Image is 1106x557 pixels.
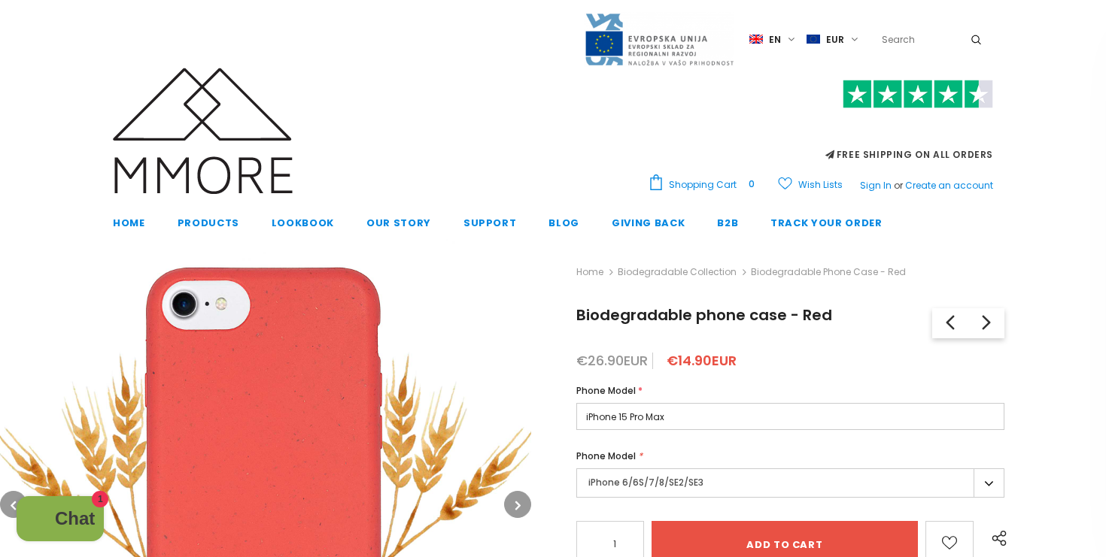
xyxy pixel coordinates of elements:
span: Biodegradable phone case - Red [751,263,906,281]
span: Blog [548,216,579,230]
a: Home [113,205,145,239]
a: B2B [717,205,738,239]
span: Phone Model [576,450,636,462]
span: Shopping Cart [669,177,737,192]
a: Javni Razpis [584,32,734,45]
img: i-lang-1.png [749,33,763,46]
span: FREE SHIPPING ON ALL ORDERS [648,86,993,161]
a: Products [178,205,239,239]
img: Trust Pilot Stars [843,80,993,109]
span: support [463,216,517,230]
span: Lookbook [272,216,334,230]
span: or [894,179,903,192]
a: Home [576,263,603,281]
span: B2B [717,216,738,230]
span: Home [113,216,145,230]
img: Javni Razpis [584,12,734,67]
a: Giving back [612,205,685,239]
span: Wish Lists [798,177,843,192]
a: Track your order [770,205,882,239]
a: Shopping Cart 0 [648,174,767,196]
a: Lookbook [272,205,334,239]
span: en [769,32,781,47]
inbox-online-store-chat: Shopify online store chat [12,496,108,545]
span: Our Story [366,216,431,230]
span: Giving back [612,216,685,230]
a: Blog [548,205,579,239]
span: Biodegradable phone case - Red [576,304,832,325]
label: Phone Model [576,383,643,398]
span: Products [178,216,239,230]
a: Sign In [860,179,892,192]
a: Create an account [905,179,993,192]
a: support [463,205,517,239]
span: EUR [826,32,844,47]
a: Wish Lists [778,171,843,198]
img: MMORE Cases [113,68,293,194]
iframe: Customer reviews powered by Trustpilot [648,108,993,147]
span: €26.90EUR [576,351,648,370]
input: Search Site [873,29,959,50]
label: iPhone 6/6S/7/8/SE2/SE3 [576,468,1004,498]
a: Our Story [366,205,431,239]
a: Biodegradable Collection [618,265,737,278]
span: Track your order [770,216,882,230]
span: €14.90EUR [667,351,737,370]
span: 0 [743,175,760,192]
